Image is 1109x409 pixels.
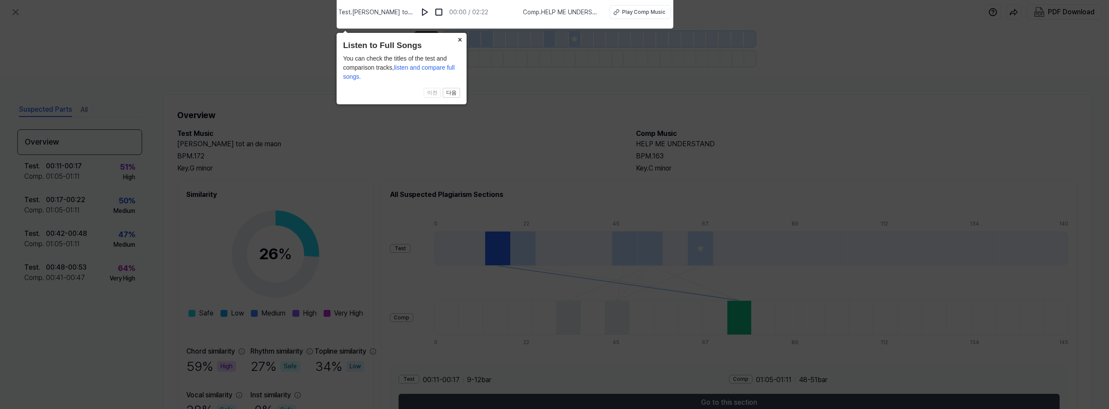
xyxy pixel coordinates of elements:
span: Test . [PERSON_NAME] tot an de maon [338,8,415,17]
div: Play Comp Music [622,8,665,16]
button: Play Comp Music [610,5,671,19]
img: play [421,8,429,16]
div: 00:00 / 02:22 [449,8,488,17]
button: 다음 [443,88,460,98]
img: stop [435,8,443,16]
button: Close [453,33,467,45]
div: You can check the titles of the test and comparison tracks, [343,54,460,81]
span: Comp . HELP ME UNDERSTAND [523,8,599,17]
span: listen and compare full songs. [343,64,455,80]
header: Listen to Full Songs [343,39,460,52]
